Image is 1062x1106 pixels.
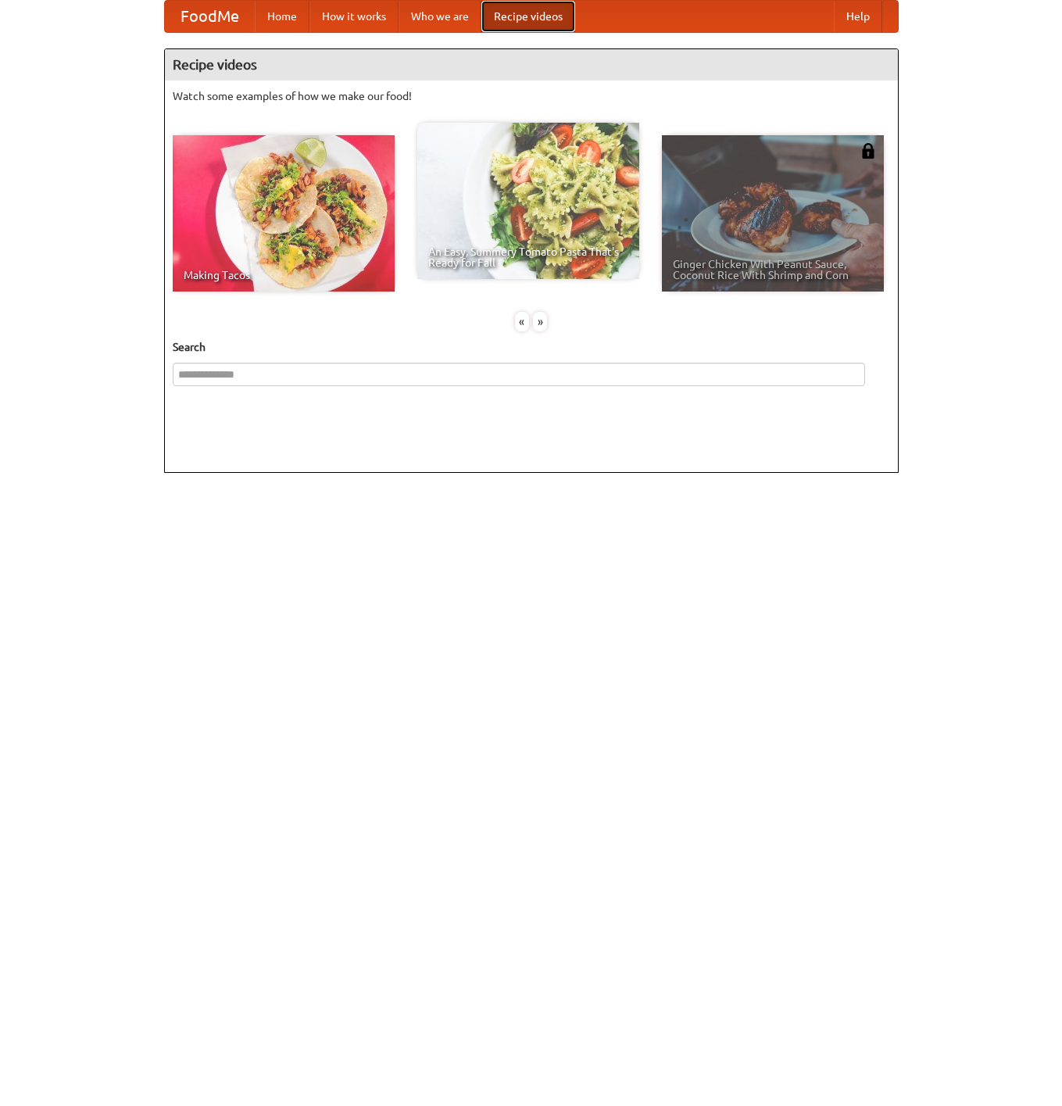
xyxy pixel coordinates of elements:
span: Making Tacos [184,270,384,281]
a: How it works [309,1,399,32]
h4: Recipe videos [165,49,898,81]
a: FoodMe [165,1,255,32]
h5: Search [173,339,890,355]
a: Recipe videos [481,1,575,32]
a: An Easy, Summery Tomato Pasta That's Ready for Fall [417,123,639,279]
a: Help [834,1,882,32]
div: « [515,312,529,331]
p: Watch some examples of how we make our food! [173,88,890,104]
img: 483408.png [860,143,876,159]
a: Making Tacos [173,135,395,292]
a: Who we are [399,1,481,32]
div: » [533,312,547,331]
span: An Easy, Summery Tomato Pasta That's Ready for Fall [428,246,628,268]
a: Home [255,1,309,32]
